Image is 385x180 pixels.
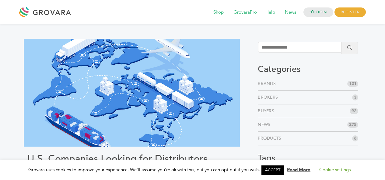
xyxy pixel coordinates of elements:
a: Products [258,135,284,141]
h1: U.S. Companies Looking for Distributors [27,153,236,165]
span: GrovaraPro [229,7,261,18]
span: Help [261,7,279,18]
span: 275 [347,122,358,128]
h3: Categories [258,64,358,75]
span: 92 [350,108,358,114]
a: Brokers [258,94,280,100]
a: Brands [258,81,278,87]
a: LOGIN [303,8,333,17]
span: News [281,7,300,18]
span: REGISTER [334,8,366,17]
a: News [258,122,273,128]
a: Shop [209,9,228,16]
a: Buyers [258,108,277,114]
a: GrovaraPro [229,9,261,16]
a: News [281,9,300,16]
span: 3 [352,94,358,100]
span: Grovara uses cookies to improve your experience. We'll assume you're ok with this, but you can op... [28,167,357,173]
a: Read More [287,167,310,173]
h3: Tags [258,153,358,164]
span: 6 [352,135,358,141]
span: Shop [209,7,228,18]
a: Help [261,9,279,16]
a: Cookie settings [319,167,351,173]
span: 121 [347,81,358,87]
a: ACCEPT [261,165,284,175]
